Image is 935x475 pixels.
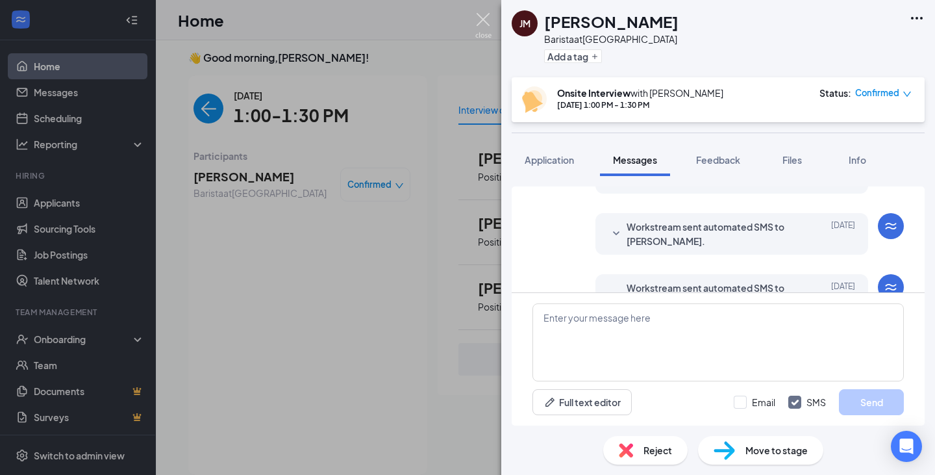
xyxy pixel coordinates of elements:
span: Move to stage [745,443,808,457]
span: Application [525,154,574,166]
svg: WorkstreamLogo [883,218,899,234]
span: Messages [613,154,657,166]
h1: [PERSON_NAME] [544,10,679,32]
div: with [PERSON_NAME] [557,86,723,99]
div: Barista at [GEOGRAPHIC_DATA] [544,32,679,45]
svg: Plus [591,53,599,60]
div: [DATE] 1:00 PM - 1:30 PM [557,99,723,110]
svg: SmallChevronDown [608,226,624,242]
b: Onsite Interview [557,87,630,99]
span: Workstream sent automated SMS to [PERSON_NAME]. [627,281,797,309]
span: Info [849,154,866,166]
svg: Pen [543,396,556,409]
svg: Ellipses [909,10,925,26]
div: JM [519,17,530,30]
span: Files [782,154,802,166]
div: Open Intercom Messenger [891,431,922,462]
svg: SmallChevronDown [608,287,624,303]
button: PlusAdd a tag [544,49,602,63]
div: Status : [819,86,851,99]
span: Workstream sent automated SMS to [PERSON_NAME]. [627,220,797,248]
span: [DATE] [831,281,855,309]
span: Reject [643,443,672,457]
button: Full text editorPen [532,389,632,415]
span: Feedback [696,154,740,166]
span: down [903,90,912,99]
svg: WorkstreamLogo [883,279,899,295]
button: Send [839,389,904,415]
span: Confirmed [855,86,899,99]
span: [DATE] [831,220,855,248]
